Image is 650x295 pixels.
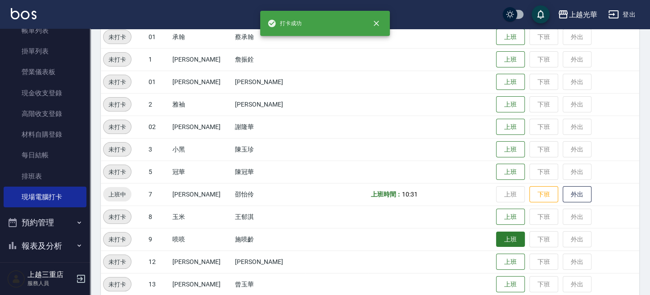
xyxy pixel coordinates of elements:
[170,48,233,71] td: [PERSON_NAME]
[529,186,558,203] button: 下班
[104,55,131,64] span: 未打卡
[563,186,591,203] button: 外出
[146,206,170,228] td: 8
[4,211,86,234] button: 預約管理
[366,13,386,33] button: close
[104,145,131,154] span: 未打卡
[402,191,418,198] span: 10:31
[7,270,25,288] img: Person
[4,103,86,124] a: 高階收支登錄
[146,71,170,93] td: 01
[4,145,86,165] a: 每日結帳
[233,228,306,250] td: 施喨齡
[104,280,131,289] span: 未打卡
[104,212,131,222] span: 未打卡
[170,93,233,116] td: 雅袖
[170,228,233,250] td: 喨喨
[233,161,306,183] td: 陳冠華
[496,96,525,113] button: 上班
[170,183,233,206] td: [PERSON_NAME]
[233,48,306,71] td: 詹振銓
[4,166,86,187] a: 排班表
[146,138,170,161] td: 3
[233,93,306,116] td: [PERSON_NAME]
[496,141,525,158] button: 上班
[104,32,131,42] span: 未打卡
[146,250,170,273] td: 12
[233,138,306,161] td: 陳玉珍
[233,250,306,273] td: [PERSON_NAME]
[146,93,170,116] td: 2
[4,83,86,103] a: 現金收支登錄
[4,41,86,62] a: 掛單列表
[146,183,170,206] td: 7
[146,161,170,183] td: 5
[4,124,86,145] a: 材料自購登錄
[104,77,131,87] span: 未打卡
[27,270,73,279] h5: 上越三重店
[4,234,86,258] button: 報表及分析
[146,116,170,138] td: 02
[104,100,131,109] span: 未打卡
[233,116,306,138] td: 謝隆華
[170,71,233,93] td: [PERSON_NAME]
[496,209,525,225] button: 上班
[496,232,525,247] button: 上班
[371,191,402,198] b: 上班時間：
[496,119,525,135] button: 上班
[104,257,131,267] span: 未打卡
[4,187,86,207] a: 現場電腦打卡
[233,71,306,93] td: [PERSON_NAME]
[496,74,525,90] button: 上班
[170,26,233,48] td: 承翰
[569,9,597,20] div: 上越光華
[496,254,525,270] button: 上班
[104,167,131,177] span: 未打卡
[496,276,525,293] button: 上班
[27,279,73,287] p: 服務人員
[146,228,170,250] td: 9
[4,62,86,82] a: 營業儀表板
[554,5,601,24] button: 上越光華
[170,161,233,183] td: 冠華
[170,116,233,138] td: [PERSON_NAME]
[267,19,302,28] span: 打卡成功
[104,122,131,132] span: 未打卡
[170,250,233,273] td: [PERSON_NAME]
[496,29,525,45] button: 上班
[233,26,306,48] td: 蔡承翰
[146,26,170,48] td: 01
[103,190,131,199] span: 上班中
[233,183,306,206] td: 邵怡伶
[532,5,550,23] button: save
[11,8,36,19] img: Logo
[605,6,639,23] button: 登出
[233,206,306,228] td: 王郁淇
[170,206,233,228] td: 玉米
[170,138,233,161] td: 小黑
[496,164,525,180] button: 上班
[4,257,86,281] button: 客戶管理
[104,235,131,244] span: 未打卡
[146,48,170,71] td: 1
[4,20,86,41] a: 帳單列表
[496,51,525,68] button: 上班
